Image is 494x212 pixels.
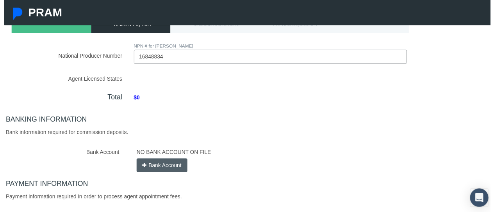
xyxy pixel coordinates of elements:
label: National Producer Number [2,42,126,65]
span: NPN # for [PERSON_NAME] [132,44,193,49]
div: Open Intercom Messenger [473,191,492,210]
label: NO BANK ACCOUNT ON FILE [129,147,216,161]
button: Bank Account [135,161,186,175]
img: Pram Partner [8,8,20,20]
span: $0 [126,92,144,110]
span: Bank information required for commission deposits. [2,131,126,138]
span: PRAM [25,6,59,19]
label: Agent Licensed States [2,73,126,84]
h4: Total [8,95,120,103]
span: Payment information required in order to process agent appointment fees. [2,196,181,203]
